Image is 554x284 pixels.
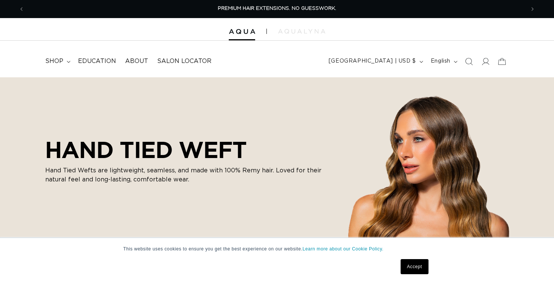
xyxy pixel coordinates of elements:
span: [GEOGRAPHIC_DATA] | USD $ [329,57,416,65]
a: Education [73,53,121,70]
span: Education [78,57,116,65]
a: Learn more about our Cookie Policy. [303,246,384,252]
span: PREMIUM HAIR EXTENSIONS. NO GUESSWORK. [218,6,336,11]
img: Aqua Hair Extensions [229,29,255,34]
p: This website uses cookies to ensure you get the best experience on our website. [123,246,431,252]
button: [GEOGRAPHIC_DATA] | USD $ [324,54,426,69]
img: aqualyna.com [278,29,325,34]
button: Previous announcement [13,2,30,16]
button: English [426,54,461,69]
a: Accept [401,259,429,274]
span: About [125,57,148,65]
p: Hand Tied Wefts are lightweight, seamless, and made with 100% Remy hair. Loved for their natural ... [45,166,332,184]
span: Salon Locator [157,57,211,65]
a: About [121,53,153,70]
h2: HAND TIED WEFT [45,137,332,163]
span: shop [45,57,63,65]
button: Next announcement [524,2,541,16]
summary: Search [461,53,477,70]
a: Salon Locator [153,53,216,70]
summary: shop [41,53,73,70]
span: English [431,57,450,65]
